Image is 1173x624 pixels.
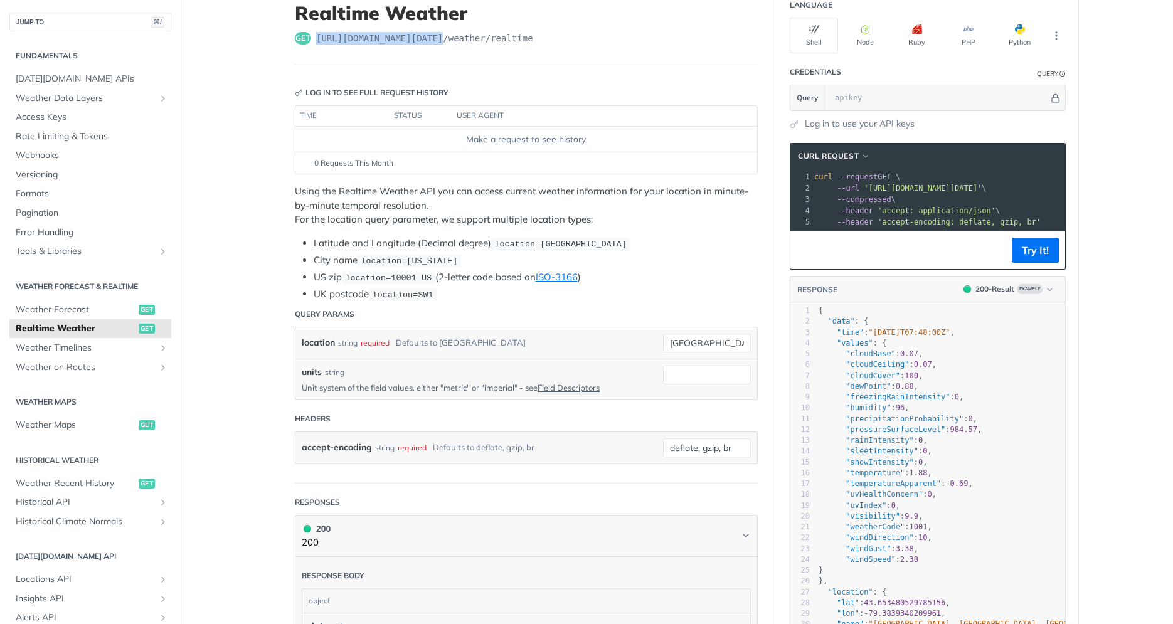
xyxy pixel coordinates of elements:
[9,184,171,203] a: Formats
[963,285,971,293] span: 200
[302,366,322,379] label: units
[790,359,810,370] div: 6
[9,166,171,184] a: Versioning
[819,360,937,369] span: : ,
[9,493,171,512] a: Historical APIShow subpages for Historical API
[325,367,344,378] div: string
[900,349,918,358] span: 0.07
[295,497,340,508] div: Responses
[790,194,812,205] div: 3
[797,92,819,103] span: Query
[846,544,891,553] span: "windGust"
[452,106,732,126] th: user agent
[16,226,168,239] span: Error Handling
[878,218,1041,226] span: 'accept-encoding: deflate, gzip, br'
[790,479,810,489] div: 17
[790,608,810,619] div: 29
[295,2,758,24] h1: Realtime Weather
[827,588,873,596] span: "location"
[910,468,928,477] span: 1.88
[361,256,457,266] span: location=[US_STATE]
[957,283,1059,295] button: 200200-ResultExample
[819,339,886,347] span: : {
[819,468,932,477] span: : ,
[819,447,932,455] span: : ,
[846,371,900,380] span: "cloudCover"
[837,195,891,204] span: --compressed
[790,587,810,598] div: 27
[790,522,810,532] div: 21
[910,522,928,531] span: 1001
[314,157,393,169] span: 0 Requests This Month
[968,415,972,423] span: 0
[819,328,955,337] span: : ,
[927,490,932,499] span: 0
[790,544,810,554] div: 23
[16,322,135,335] span: Realtime Weather
[864,609,868,618] span: -
[1059,71,1066,77] i: Information
[819,609,945,618] span: : ,
[819,588,886,596] span: : {
[790,66,841,78] div: Credentials
[797,283,838,296] button: RESPONSE
[819,306,823,315] span: {
[302,522,751,550] button: 200 200200
[819,555,918,564] span: :
[846,522,905,531] span: "weatherCode"
[9,108,171,127] a: Access Keys
[1049,92,1062,104] button: Hide
[9,474,171,493] a: Weather Recent Historyget
[790,500,810,511] div: 19
[158,613,168,623] button: Show subpages for Alerts API
[295,89,302,97] svg: Key
[819,598,950,607] span: : ,
[396,334,526,352] div: Defaults to [GEOGRAPHIC_DATA]
[797,241,814,260] button: Copy to clipboard
[790,532,810,543] div: 22
[158,517,168,527] button: Show subpages for Historical Climate Normals
[790,489,810,500] div: 18
[923,447,927,455] span: 0
[819,501,900,510] span: : ,
[9,396,171,408] h2: Weather Maps
[314,287,758,302] li: UK postcode
[846,425,945,434] span: "pressureSurfaceLevel"
[9,590,171,608] a: Insights APIShow subpages for Insights API
[16,593,155,605] span: Insights API
[819,393,963,401] span: : ,
[1051,30,1062,41] svg: More ellipsis
[158,574,168,584] button: Show subpages for Locations API
[819,415,977,423] span: : ,
[790,457,810,468] div: 15
[819,425,982,434] span: : ,
[9,416,171,435] a: Weather Mapsget
[302,522,331,536] div: 200
[819,512,923,521] span: : ,
[16,496,155,509] span: Historical API
[846,555,895,564] span: "windSpeed"
[158,594,168,604] button: Show subpages for Insights API
[790,403,810,413] div: 10
[16,92,155,105] span: Weather Data Layers
[846,436,913,445] span: "rainIntensity"
[16,516,155,528] span: Historical Climate Normals
[16,304,135,316] span: Weather Forecast
[790,576,810,586] div: 26
[302,382,644,393] p: Unit system of the field values, either "metric" or "imperial" - see
[790,18,838,53] button: Shell
[314,253,758,268] li: City name
[790,171,812,182] div: 1
[819,533,932,542] span: : ,
[846,533,913,542] span: "windDirection"
[814,172,900,181] span: GET \
[361,334,390,352] div: required
[790,554,810,565] div: 24
[9,89,171,108] a: Weather Data LayersShow subpages for Weather Data Layers
[955,393,959,401] span: 0
[837,609,859,618] span: "lon"
[16,73,168,85] span: [DATE][DOMAIN_NAME] APIs
[158,246,168,256] button: Show subpages for Tools & Libraries
[16,111,168,124] span: Access Keys
[16,419,135,431] span: Weather Maps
